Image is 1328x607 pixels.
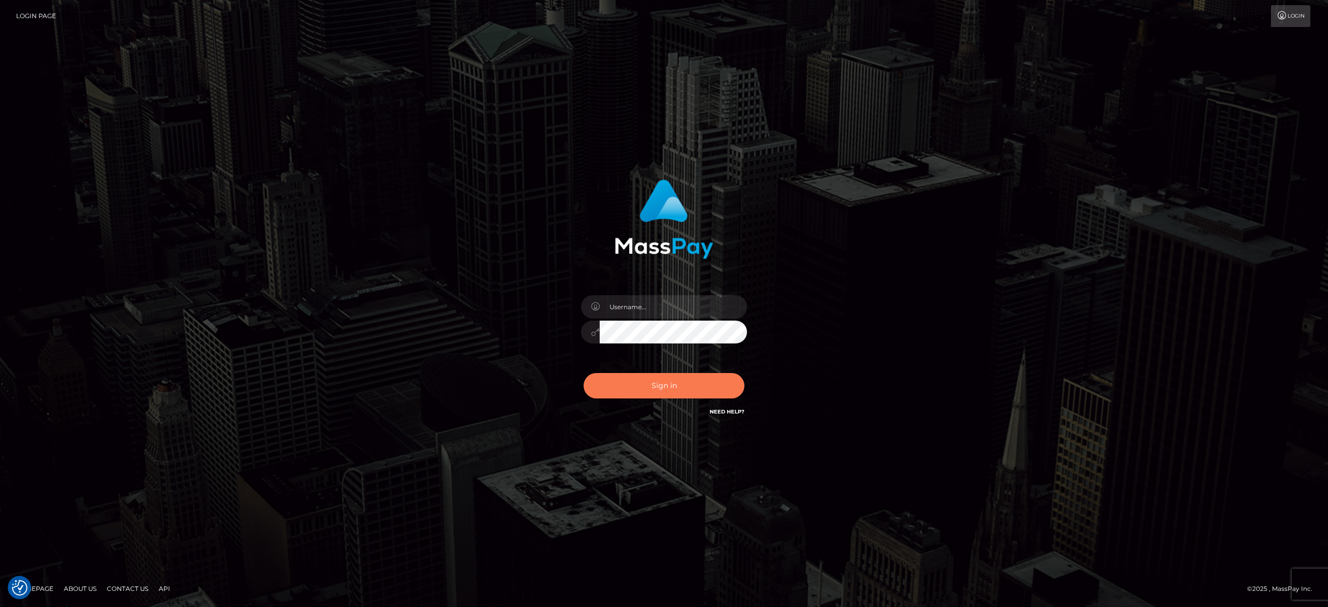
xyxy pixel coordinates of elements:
a: Login [1271,5,1310,27]
a: Login Page [16,5,56,27]
button: Sign in [584,373,744,398]
a: API [155,581,174,597]
a: Homepage [11,581,58,597]
div: © 2025 , MassPay Inc. [1247,583,1320,595]
a: About Us [60,581,101,597]
img: MassPay Login [615,180,713,259]
button: Consent Preferences [12,580,27,596]
a: Need Help? [710,408,744,415]
img: Revisit consent button [12,580,27,596]
input: Username... [600,295,747,319]
a: Contact Us [103,581,153,597]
